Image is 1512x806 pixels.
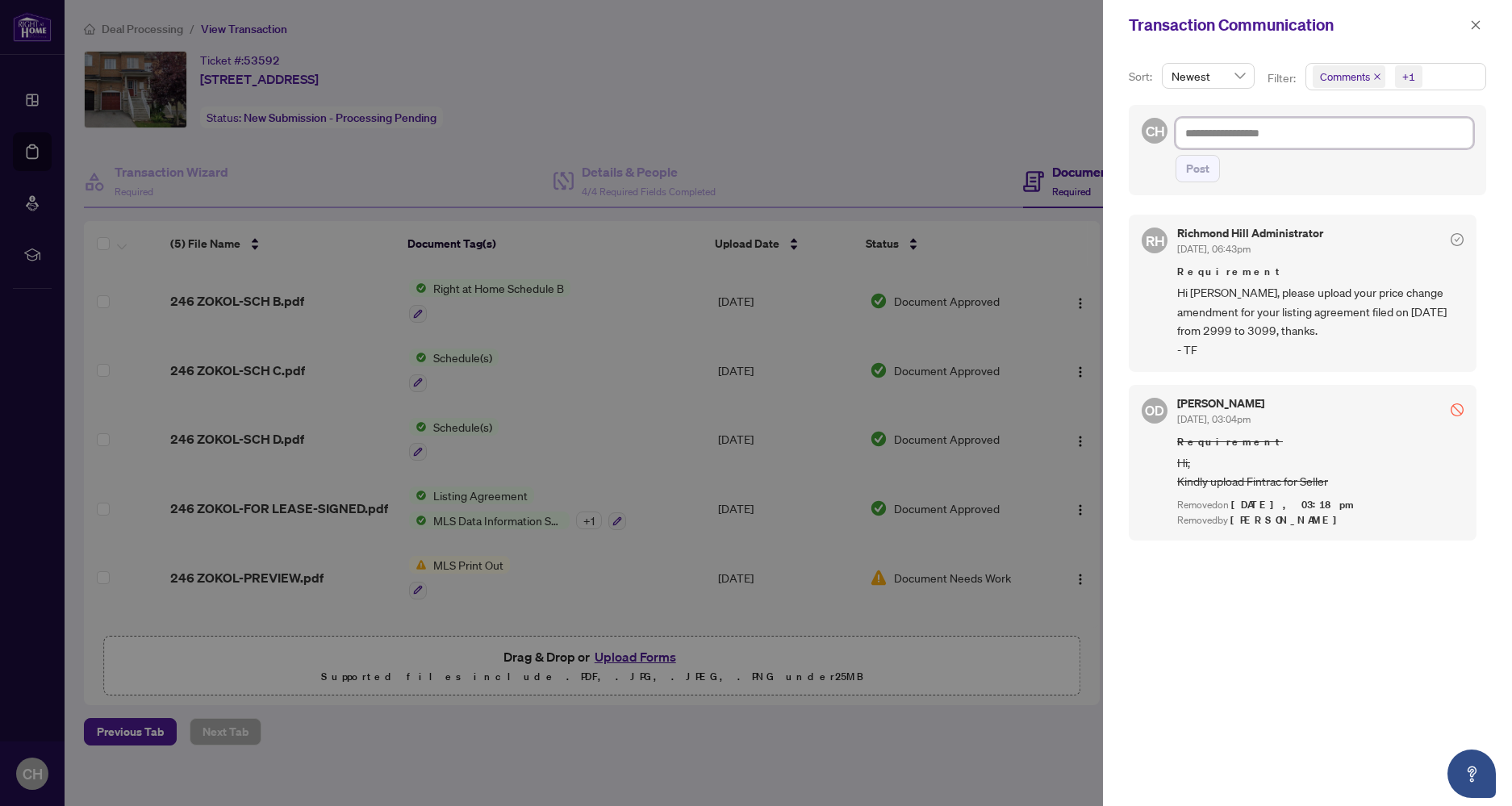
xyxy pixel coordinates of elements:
span: close [1373,73,1381,81]
h5: [PERSON_NAME] [1177,398,1264,409]
button: Post [1176,155,1220,182]
span: [PERSON_NAME] [1230,513,1346,527]
span: Hi, Kindly upload Fintrac for Seller [1177,453,1464,491]
p: Filter: [1268,69,1298,87]
span: stop [1451,403,1464,416]
span: check-circle [1451,233,1464,246]
span: RH [1145,230,1164,252]
span: Newest [1172,64,1245,88]
span: [DATE], 03:18pm [1231,498,1356,512]
div: +1 [1402,69,1415,85]
p: Sort: [1129,68,1155,86]
span: [DATE], 03:04pm [1177,413,1251,425]
div: Transaction Communication [1129,13,1465,37]
span: Hi [PERSON_NAME], please upload your price change amendment for your listing agreement filed on [... [1177,283,1464,359]
span: Comments [1320,69,1370,85]
span: Comments [1313,65,1385,88]
span: Requirement [1177,264,1464,280]
button: Open asap [1447,750,1496,798]
span: close [1470,19,1481,31]
span: [DATE], 06:43pm [1177,243,1251,255]
span: CH [1145,120,1164,142]
span: Requirement [1177,434,1464,450]
div: Removed on [1177,498,1464,513]
div: Removed by [1177,513,1464,528]
h5: Richmond Hill Administrator [1177,228,1323,239]
span: OD [1145,400,1164,421]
